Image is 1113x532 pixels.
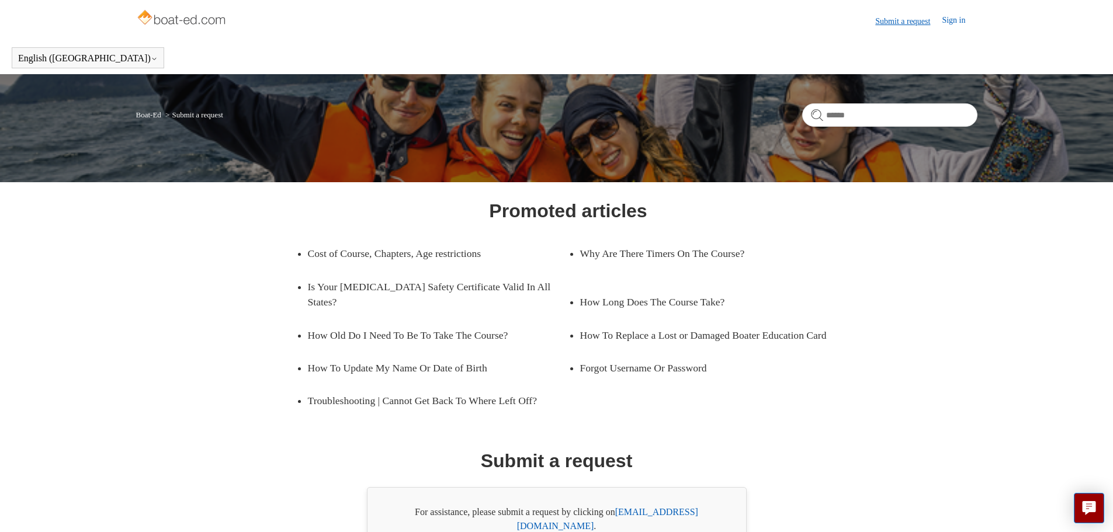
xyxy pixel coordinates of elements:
a: How To Update My Name Or Date of Birth [308,352,551,384]
input: Search [802,103,977,127]
a: Troubleshooting | Cannot Get Back To Where Left Off? [308,384,568,417]
a: Submit a request [875,15,942,27]
li: Boat-Ed [136,110,164,119]
a: How Long Does The Course Take? [580,286,823,318]
img: Boat-Ed Help Center home page [136,7,229,30]
a: Boat-Ed [136,110,161,119]
a: Cost of Course, Chapters, Age restrictions [308,237,551,270]
h1: Submit a request [481,447,633,475]
a: How Old Do I Need To Be To Take The Course? [308,319,551,352]
h1: Promoted articles [489,197,647,225]
li: Submit a request [163,110,223,119]
button: Live chat [1074,493,1104,523]
button: English ([GEOGRAPHIC_DATA]) [18,53,158,64]
a: How To Replace a Lost or Damaged Boater Education Card [580,319,841,352]
a: Why Are There Timers On The Course? [580,237,823,270]
a: Forgot Username Or Password [580,352,823,384]
a: Is Your [MEDICAL_DATA] Safety Certificate Valid In All States? [308,270,568,319]
a: Sign in [942,14,977,28]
